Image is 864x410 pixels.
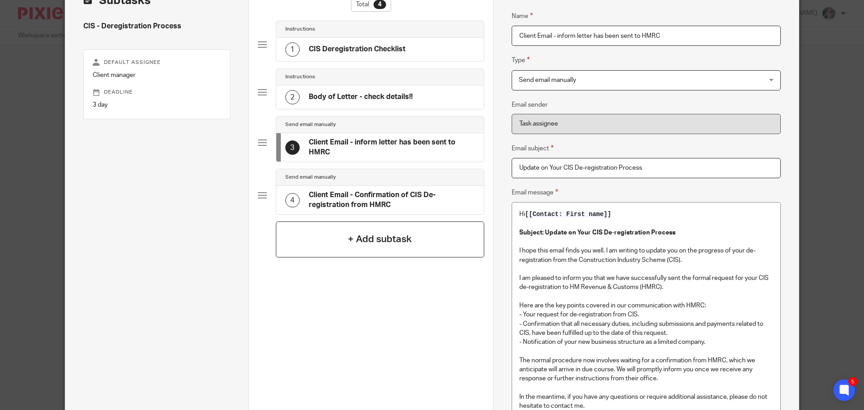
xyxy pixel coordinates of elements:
[848,377,857,386] div: 5
[512,158,781,178] input: Subject
[519,77,576,83] span: Send email manually
[309,138,475,157] h4: Client Email - inform letter has been sent to HMRC
[519,310,773,319] p: - Your request for de-registration from CIS.
[512,143,553,153] label: Email subject
[525,211,611,218] span: [[Contact: First name]]
[285,121,336,128] h4: Send email manually
[519,230,675,236] strong: Subject: Update on Your CIS De-registration Process
[519,356,773,383] p: The normal procedure now involves waiting for a confirmation from HMRC, which we anticipate will ...
[285,193,300,207] div: 4
[519,246,773,265] p: I hope this email finds you well. I am writing to update you on the progress of your de-registrat...
[93,59,221,66] p: Default assignee
[285,42,300,57] div: 1
[309,190,475,210] h4: Client Email - Confirmation of CIS De-registration from HMRC
[519,320,773,338] p: - Confirmation that all necessary duties, including submissions and payments related to CIS, have...
[285,174,336,181] h4: Send email manually
[512,55,530,65] label: Type
[512,187,558,198] label: Email message
[309,92,413,102] h4: Body of Letter - check details!!
[285,26,315,33] h4: Instructions
[519,274,773,292] p: I am pleased to inform you that we have successfully sent the formal request for your CIS de-regi...
[93,71,221,80] p: Client manager
[93,100,221,109] p: 3 day
[348,232,412,246] h4: + Add subtask
[285,140,300,155] div: 3
[519,338,773,347] p: - Notification of your new business structure as a limited company.
[285,90,300,104] div: 2
[309,45,405,54] h4: CIS Deregistration Checklist
[519,301,773,310] p: Here are the key points covered in our communication with HMRC:
[285,73,315,81] h4: Instructions
[512,11,533,21] label: Name
[83,22,230,31] h4: CIS - Deregistration Process
[93,89,221,96] p: Deadline
[512,100,548,109] label: Email sender
[519,210,773,219] p: Hi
